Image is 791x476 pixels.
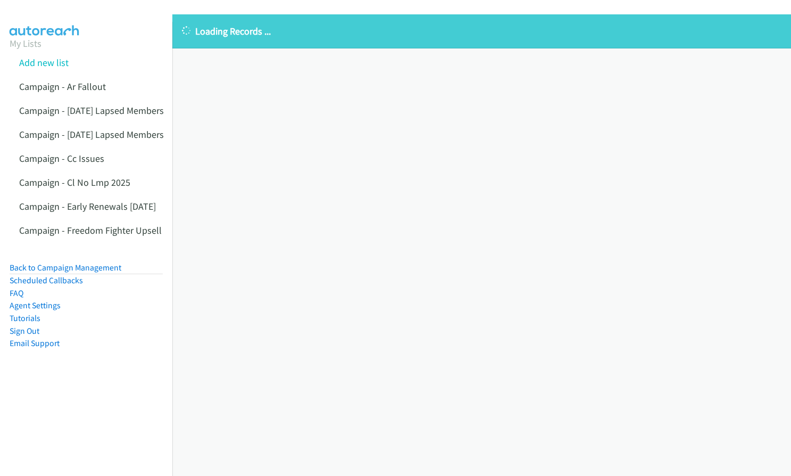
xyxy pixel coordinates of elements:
[19,176,130,188] a: Campaign - Cl No Lmp 2025
[19,200,156,212] a: Campaign - Early Renewals [DATE]
[10,262,121,273] a: Back to Campaign Management
[10,275,83,285] a: Scheduled Callbacks
[19,80,106,93] a: Campaign - Ar Fallout
[10,313,40,323] a: Tutorials
[10,288,23,298] a: FAQ
[19,104,164,117] a: Campaign - [DATE] Lapsed Members
[182,24,781,38] p: Loading Records ...
[19,152,104,165] a: Campaign - Cc Issues
[10,300,61,310] a: Agent Settings
[10,37,41,50] a: My Lists
[19,128,164,141] a: Campaign - [DATE] Lapsed Members
[19,56,69,69] a: Add new list
[10,338,60,348] a: Email Support
[10,326,39,336] a: Sign Out
[19,224,162,236] a: Campaign - Freedom Fighter Upsell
